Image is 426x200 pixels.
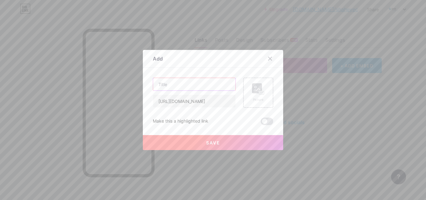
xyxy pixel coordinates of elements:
input: Title [153,78,235,90]
input: URL [153,95,235,107]
span: Save [206,140,220,145]
div: Make this a highlighted link [153,118,208,125]
button: Save [143,135,283,150]
div: Add [153,55,163,62]
div: Picture [252,97,264,102]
